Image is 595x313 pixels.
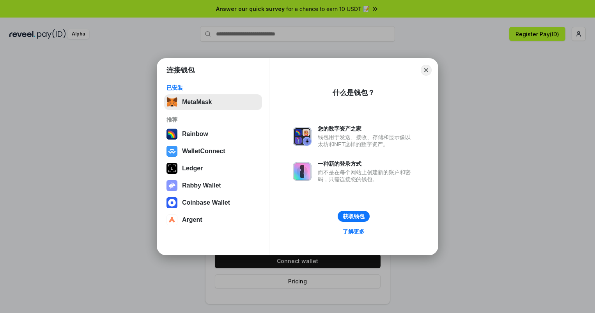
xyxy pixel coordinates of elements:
div: 推荐 [166,116,260,123]
div: 钱包用于发送、接收、存储和显示像以太坊和NFT这样的数字资产。 [318,134,414,148]
button: Close [421,65,432,76]
div: MetaMask [182,99,212,106]
div: 已安装 [166,84,260,91]
div: Rabby Wallet [182,182,221,189]
button: WalletConnect [164,143,262,159]
div: Coinbase Wallet [182,199,230,206]
img: svg+xml,%3Csvg%20fill%3D%22none%22%20height%3D%2233%22%20viewBox%3D%220%200%2035%2033%22%20width%... [166,97,177,108]
div: 一种新的登录方式 [318,160,414,167]
img: svg+xml,%3Csvg%20xmlns%3D%22http%3A%2F%2Fwww.w3.org%2F2000%2Fsvg%22%20fill%3D%22none%22%20viewBox... [166,180,177,191]
img: svg+xml,%3Csvg%20width%3D%2228%22%20height%3D%2228%22%20viewBox%3D%220%200%2028%2028%22%20fill%3D... [166,197,177,208]
button: Argent [164,212,262,228]
div: 了解更多 [343,228,365,235]
div: 什么是钱包？ [333,88,375,97]
img: svg+xml,%3Csvg%20width%3D%2228%22%20height%3D%2228%22%20viewBox%3D%220%200%2028%2028%22%20fill%3D... [166,146,177,157]
div: Ledger [182,165,203,172]
button: Coinbase Wallet [164,195,262,210]
button: Ledger [164,161,262,176]
button: Rabby Wallet [164,178,262,193]
h1: 连接钱包 [166,65,195,75]
button: 获取钱包 [338,211,370,222]
div: 您的数字资产之家 [318,125,414,132]
div: 获取钱包 [343,213,365,220]
img: svg+xml,%3Csvg%20width%3D%22120%22%20height%3D%22120%22%20viewBox%3D%220%200%20120%20120%22%20fil... [166,129,177,140]
button: Rainbow [164,126,262,142]
a: 了解更多 [338,226,369,237]
img: svg+xml,%3Csvg%20xmlns%3D%22http%3A%2F%2Fwww.w3.org%2F2000%2Fsvg%22%20fill%3D%22none%22%20viewBox... [293,127,312,146]
div: Rainbow [182,131,208,138]
img: svg+xml,%3Csvg%20width%3D%2228%22%20height%3D%2228%22%20viewBox%3D%220%200%2028%2028%22%20fill%3D... [166,214,177,225]
div: WalletConnect [182,148,225,155]
img: svg+xml,%3Csvg%20xmlns%3D%22http%3A%2F%2Fwww.w3.org%2F2000%2Fsvg%22%20width%3D%2228%22%20height%3... [166,163,177,174]
button: MetaMask [164,94,262,110]
img: svg+xml,%3Csvg%20xmlns%3D%22http%3A%2F%2Fwww.w3.org%2F2000%2Fsvg%22%20fill%3D%22none%22%20viewBox... [293,162,312,181]
div: 而不是在每个网站上创建新的账户和密码，只需连接您的钱包。 [318,169,414,183]
div: Argent [182,216,202,223]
